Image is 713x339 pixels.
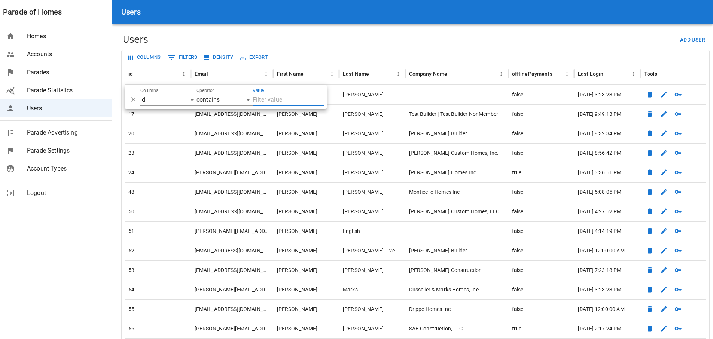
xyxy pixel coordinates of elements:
[27,146,106,155] span: Parade Settings
[27,104,106,113] span: Users
[128,71,133,77] div: id
[191,202,273,221] div: freemancustomhomes@gmail.com
[405,143,508,163] div: Willis Custom Homes, Inc.
[277,71,304,77] div: First Name
[658,186,670,198] a: Link
[405,280,508,299] div: Dusselier & Marks Homes, Inc.
[273,221,339,241] div: Kari
[125,182,191,202] div: 48
[496,69,506,79] button: Company Name column menu
[574,299,640,319] div: 1/1/1970, 12:00:00 AM
[508,299,575,319] div: false
[27,32,106,41] span: Homes
[191,182,273,202] div: andreapeterson@comcast.net
[658,206,670,217] a: Link
[125,124,191,143] div: 20
[574,221,640,241] div: 5/28/2025, 4:14:19 PM
[574,182,640,202] div: 3/5/2025, 5:08:05 PM
[191,280,273,299] div: leo@dmhomes.com
[508,124,575,143] div: false
[273,280,339,299] div: Leonard
[339,124,405,143] div: Schlemmer
[562,69,572,79] button: offlinePayments column menu
[508,202,575,221] div: false
[508,241,575,260] div: false
[339,319,405,338] div: Saleski
[121,6,141,18] h6: Users
[658,264,670,276] a: Link
[339,182,405,202] div: Peterson
[508,260,575,280] div: false
[512,71,552,77] div: offlinePayments
[261,69,271,79] button: Email column menu
[191,260,273,280] div: jnemec@tomfrenchconstructioninc.com
[273,241,339,260] div: Chris
[27,189,106,198] span: Logout
[196,94,253,106] div: contains
[574,202,640,221] div: 4/30/2025, 4:27:52 PM
[658,167,670,178] a: Link
[202,52,235,63] button: Density
[191,124,273,143] div: me@schris.net
[191,299,273,319] div: ngallegos@drippehomes.com
[27,164,106,173] span: Account Types
[339,202,405,221] div: Freeman
[3,6,62,18] a: Parade of Homes
[508,280,575,299] div: false
[508,221,575,241] div: false
[327,69,337,79] button: First Name column menu
[273,202,339,221] div: Kyle
[658,128,670,139] a: Link
[27,68,106,77] span: Parades
[405,260,508,280] div: Tom French Construction
[125,143,191,163] div: 23
[339,241,405,260] div: Schlemmer-Live
[574,104,640,124] div: 5/20/2020, 9:49:13 PM
[339,143,405,163] div: Willis
[140,87,158,94] label: Columns
[339,221,405,241] div: English
[191,143,273,163] div: pwillis@williscustomhomes.com
[166,52,199,64] button: Show filters
[574,260,640,280] div: 3/7/2023, 7:23:18 PM
[273,182,339,202] div: Andrea
[409,71,448,77] div: Company Name
[125,104,191,124] div: 17
[238,52,270,63] button: Export
[253,94,324,106] input: Filter value
[508,319,575,338] div: true
[125,319,191,338] div: 56
[658,303,670,315] a: Link
[405,319,508,338] div: SAB Construction, LLC
[574,241,640,260] div: 1/1/1970, 12:00:00 AM
[128,94,139,105] button: Delete
[191,221,273,241] div: kari@kchba.org
[508,182,575,202] div: false
[644,71,658,77] div: Tools
[343,71,369,77] div: Last Name
[574,319,640,338] div: 8/21/2025, 2:17:24 PM
[574,124,640,143] div: 8/2/2022, 9:32:34 PM
[658,89,670,100] a: Link
[191,104,273,124] div: test@prefinem.com
[393,69,403,79] button: Last Name column menu
[677,33,708,47] button: Add User
[125,299,191,319] div: 55
[125,260,191,280] div: 53
[125,202,191,221] div: 50
[658,147,670,159] a: Link
[273,104,339,124] div: William
[405,182,508,202] div: Monticello Homes Inc
[658,245,670,256] a: Link
[191,319,273,338] div: rhonda@sabhomes.com
[339,260,405,280] div: Nemec
[27,50,106,59] span: Accounts
[339,163,405,182] div: Pfeifer
[191,241,273,260] div: paradeofhomes@schris.net
[405,104,508,124] div: Test Builder | Test Builder NonMember
[339,299,405,319] div: Gallegos
[125,85,327,109] div: Show filters
[191,163,273,182] div: justin@pfeiferhomes.com
[179,69,189,79] button: id column menu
